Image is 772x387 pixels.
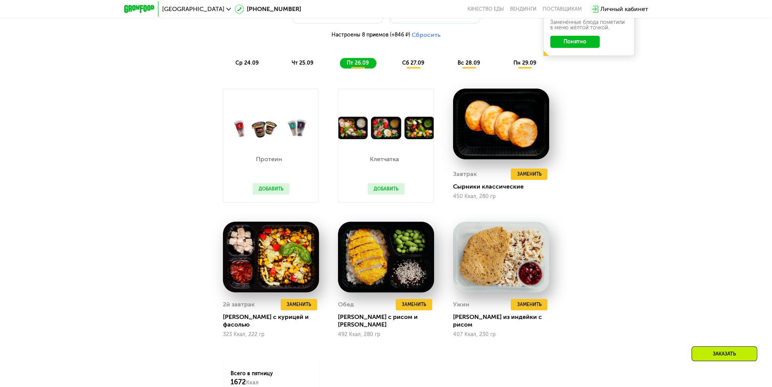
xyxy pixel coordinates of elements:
[691,346,757,361] div: Заказать
[338,313,440,328] div: [PERSON_NAME] с рисом и [PERSON_NAME]
[368,183,404,195] button: Добавить
[223,331,319,338] div: 323 Ккал, 222 гр
[223,313,325,328] div: [PERSON_NAME] с курицей и фасолью
[453,193,549,200] div: 450 Ккал, 280 гр
[600,5,648,14] div: Личный кабинет
[453,313,555,328] div: [PERSON_NAME] из индейки с рисом
[453,168,477,180] div: Завтрак
[368,156,401,162] p: Клетчатка
[402,60,424,66] span: сб 27.09
[510,6,537,12] a: Вендинги
[338,331,434,338] div: 492 Ккал, 280 гр
[453,331,549,338] div: 407 Ккал, 230 гр
[543,6,582,12] div: поставщикам
[550,36,600,48] button: Понятно
[511,299,547,310] button: Заменить
[235,60,259,66] span: ср 24.09
[253,156,286,162] p: Протеин
[230,370,311,387] div: Всего в пятницу
[550,20,628,30] div: Заменённые блюда пометили в меню жёлтой точкой.
[396,299,432,310] button: Заменить
[412,31,440,39] button: Сбросить
[253,183,289,195] button: Добавить
[402,301,426,308] span: Заменить
[453,183,555,190] div: Сырники классические
[517,301,541,308] span: Заменить
[467,6,504,12] a: Качество еды
[287,301,311,308] span: Заменить
[458,60,480,66] span: вс 28.09
[332,32,410,38] span: Настроены 8 приемов (+846 ₽)
[347,60,369,66] span: пт 26.09
[235,5,301,14] a: [PHONE_NUMBER]
[338,299,354,310] div: Обед
[281,299,317,310] button: Заменить
[162,6,224,12] span: [GEOGRAPHIC_DATA]
[223,299,255,310] div: 2й завтрак
[453,299,469,310] div: Ужин
[513,60,536,66] span: пн 29.09
[511,168,547,180] button: Заменить
[230,378,246,386] span: 1672
[292,60,313,66] span: чт 25.09
[246,379,259,386] span: Ккал
[517,170,541,178] span: Заменить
